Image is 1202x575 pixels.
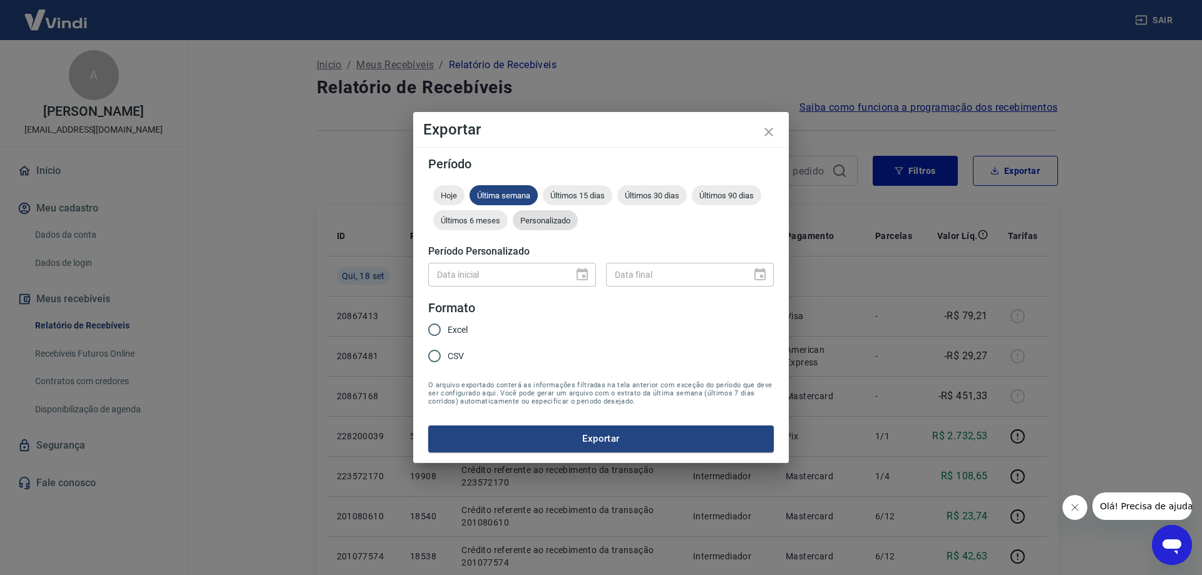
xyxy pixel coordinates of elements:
iframe: Botão para abrir a janela de mensagens [1152,525,1192,565]
button: Exportar [428,425,774,452]
span: Última semana [470,191,538,200]
span: Últimos 90 dias [692,191,761,200]
div: Hoje [433,185,465,205]
div: Personalizado [513,210,578,230]
h5: Período Personalizado [428,245,774,258]
span: O arquivo exportado conterá as informações filtradas na tela anterior com exceção do período que ... [428,381,774,405]
div: Últimos 30 dias [617,185,687,205]
div: Últimos 6 meses [433,210,508,230]
span: Últimos 6 meses [433,216,508,225]
legend: Formato [428,299,475,317]
div: Última semana [470,185,538,205]
iframe: Mensagem da empresa [1092,492,1192,520]
input: DD/MM/YYYY [428,263,565,286]
span: Personalizado [513,216,578,225]
h4: Exportar [423,122,779,137]
button: close [754,117,784,147]
iframe: Fechar mensagem [1062,495,1087,520]
span: Hoje [433,191,465,200]
span: Últimos 30 dias [617,191,687,200]
span: Últimos 15 dias [543,191,612,200]
h5: Período [428,158,774,170]
span: CSV [448,350,464,363]
div: Últimos 90 dias [692,185,761,205]
span: Olá! Precisa de ajuda? [8,9,105,19]
div: Últimos 15 dias [543,185,612,205]
input: DD/MM/YYYY [606,263,742,286]
span: Excel [448,323,468,337]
